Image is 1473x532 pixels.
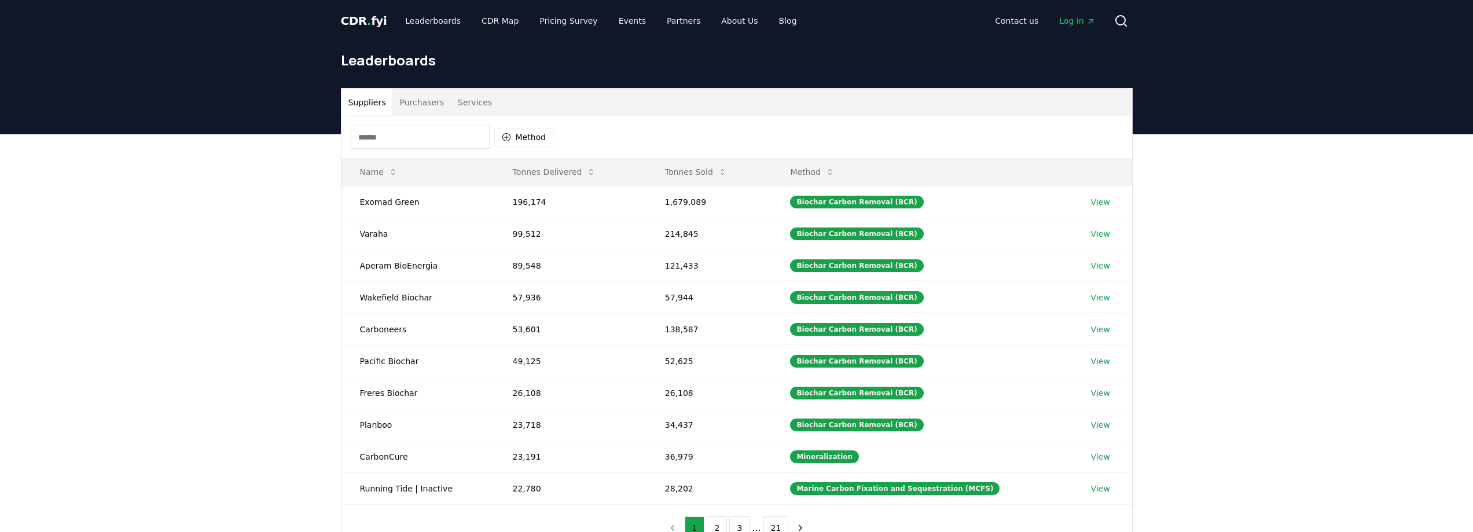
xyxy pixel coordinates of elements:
a: Leaderboards [396,10,470,31]
span: Log in [1059,15,1095,27]
td: 28,202 [646,472,772,504]
td: 23,718 [494,409,646,441]
a: View [1091,324,1110,335]
nav: Main [396,10,806,31]
div: Mineralization [790,450,859,463]
div: Biochar Carbon Removal (BCR) [790,291,923,304]
a: View [1091,451,1110,463]
td: Freres Biochar [341,377,494,409]
a: Partners [657,10,710,31]
a: View [1091,260,1110,271]
td: Planboo [341,409,494,441]
button: Method [781,160,844,184]
a: About Us [712,10,767,31]
a: View [1091,419,1110,431]
a: CDR Map [472,10,528,31]
td: 196,174 [494,186,646,218]
td: 99,512 [494,218,646,250]
button: Suppliers [341,89,393,116]
td: 121,433 [646,250,772,281]
h1: Leaderboards [341,51,1133,69]
td: 23,191 [494,441,646,472]
a: Contact us [986,10,1048,31]
div: Biochar Carbon Removal (BCR) [790,228,923,240]
a: Log in [1050,10,1104,31]
td: 52,625 [646,345,772,377]
td: Varaha [341,218,494,250]
div: Biochar Carbon Removal (BCR) [790,355,923,368]
td: 1,679,089 [646,186,772,218]
div: Biochar Carbon Removal (BCR) [790,196,923,208]
td: Aperam BioEnergia [341,250,494,281]
td: 22,780 [494,472,646,504]
td: 138,587 [646,313,772,345]
a: View [1091,355,1110,367]
td: Exomad Green [341,186,494,218]
div: Marine Carbon Fixation and Sequestration (MCFS) [790,482,1000,495]
a: View [1091,387,1110,399]
a: View [1091,228,1110,240]
td: Pacific Biochar [341,345,494,377]
td: 57,936 [494,281,646,313]
a: View [1091,483,1110,494]
a: Events [609,10,655,31]
div: Biochar Carbon Removal (BCR) [790,259,923,272]
button: Purchasers [392,89,451,116]
td: 53,601 [494,313,646,345]
td: CarbonCure [341,441,494,472]
td: 34,437 [646,409,772,441]
span: . [367,14,371,28]
a: View [1091,292,1110,303]
div: Biochar Carbon Removal (BCR) [790,387,923,399]
td: Wakefield Biochar [341,281,494,313]
td: Running Tide | Inactive [341,472,494,504]
button: Tonnes Sold [656,160,736,184]
a: CDR.fyi [341,13,387,29]
td: 36,979 [646,441,772,472]
a: Blog [770,10,806,31]
button: Services [451,89,499,116]
button: Name [351,160,407,184]
button: Method [494,128,554,146]
div: Biochar Carbon Removal (BCR) [790,323,923,336]
div: Biochar Carbon Removal (BCR) [790,419,923,431]
a: Pricing Survey [530,10,607,31]
a: View [1091,196,1110,208]
td: 57,944 [646,281,772,313]
td: 214,845 [646,218,772,250]
span: CDR fyi [341,14,387,28]
td: 49,125 [494,345,646,377]
td: 89,548 [494,250,646,281]
button: Tonnes Delivered [504,160,605,184]
td: 26,108 [494,377,646,409]
td: 26,108 [646,377,772,409]
nav: Main [986,10,1104,31]
td: Carboneers [341,313,494,345]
